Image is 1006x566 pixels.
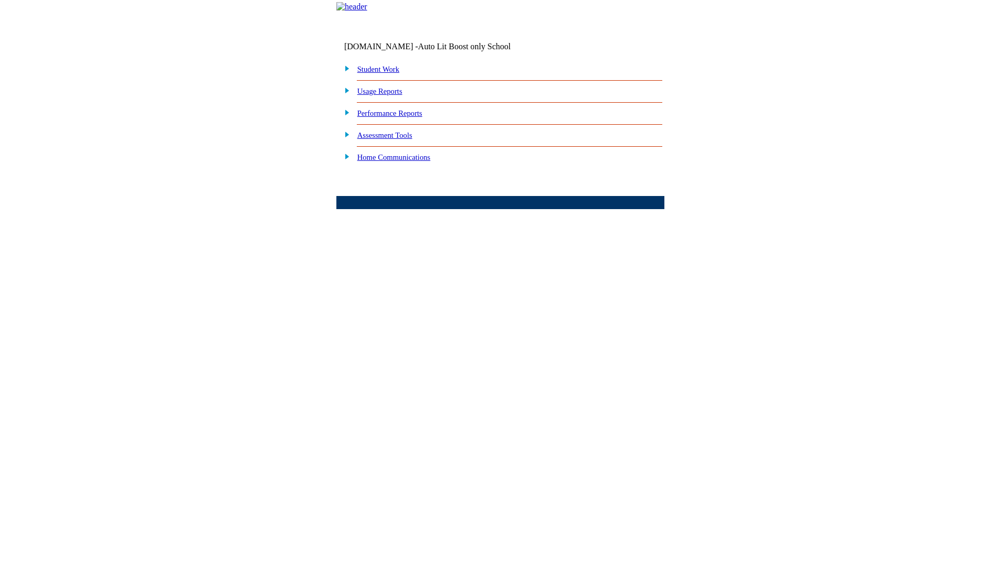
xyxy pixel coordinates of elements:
[357,65,399,73] a: Student Work
[357,87,402,95] a: Usage Reports
[344,42,537,51] td: [DOMAIN_NAME] -
[357,109,422,117] a: Performance Reports
[418,42,511,51] nobr: Auto Lit Boost only School
[339,85,350,95] img: plus.gif
[339,107,350,117] img: plus.gif
[357,153,431,161] a: Home Communications
[357,131,412,139] a: Assessment Tools
[339,129,350,139] img: plus.gif
[339,151,350,161] img: plus.gif
[339,63,350,73] img: plus.gif
[336,2,367,12] img: header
